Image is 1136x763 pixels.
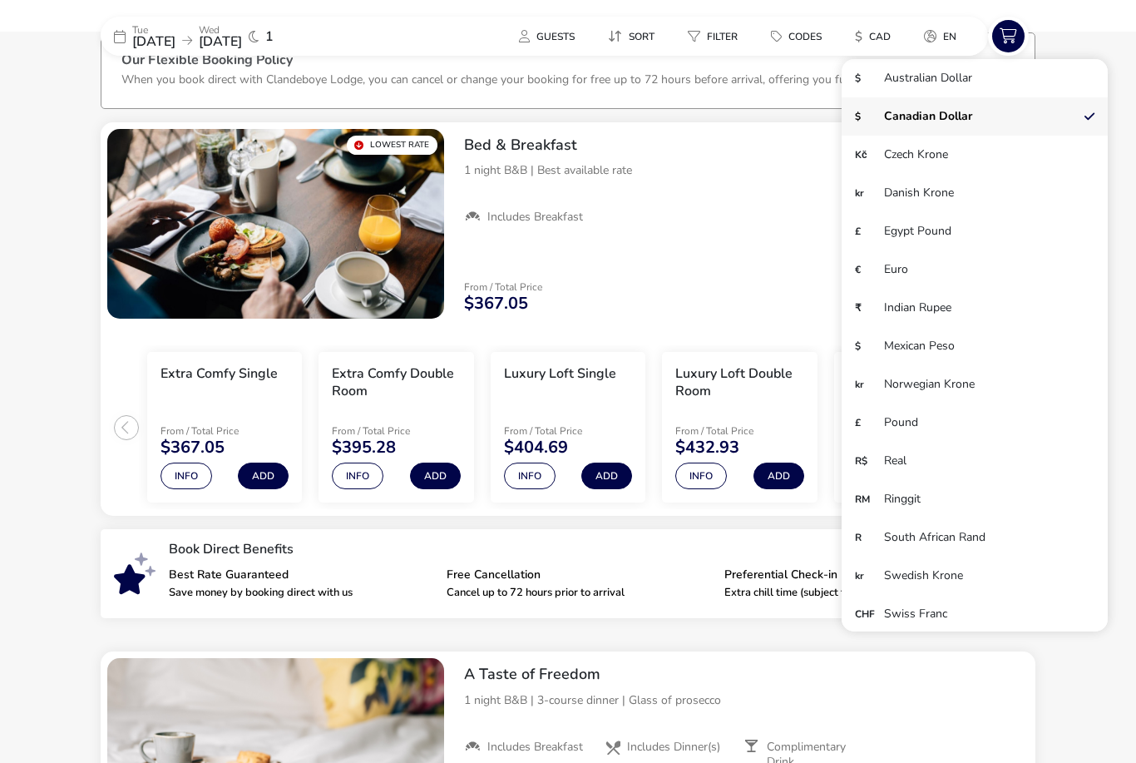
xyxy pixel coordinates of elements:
p: Save money by booking direct with us [169,587,433,598]
p: Cancel up to 72 hours prior to arrival [447,587,711,598]
button: Add [753,463,804,489]
naf-pibe-menu-bar-item: $CAD [842,24,911,48]
button: Filter [674,24,751,48]
span: CAD [869,30,891,43]
p: From / Total Price [504,426,632,436]
strong: ₹ [855,303,884,313]
swiper-slide: 2 / 5 [310,345,482,510]
span: Includes Breakfast [487,210,583,225]
p: From / Total Price [675,426,803,436]
button: Sort [595,24,668,48]
span: $367.05 [464,295,528,312]
span: $367.05 [161,439,225,456]
p: 1 night B&B | 3-course dinner | Glass of prosecco [464,691,1022,709]
naf-pibe-menu-bar-item: Sort [595,24,674,48]
li: ₹Indian Rupee [842,289,1108,327]
strong: $ [855,341,884,351]
button: Info [675,463,727,489]
button: Codes [758,24,835,48]
span: $395.28 [332,439,396,456]
naf-pibe-menu-bar-item: en [911,24,976,48]
li: $Mexican Peso [842,327,1108,365]
strong: € [855,265,884,275]
span: [DATE] [199,32,242,51]
span: Guests [536,30,575,43]
swiper-slide: 1 / 5 [139,345,310,510]
p: From / Total Price [161,426,289,436]
swiper-slide: 4 / 5 [654,345,825,510]
li: RMRinggit [842,480,1108,518]
button: en [911,24,970,48]
li: krSwedish Krone [842,557,1108,595]
swiper-slide: 5 / 5 [826,345,997,510]
strong: R [855,533,884,543]
naf-pibe-menu-bar-item: Guests [506,24,595,48]
div: Tue[DATE]Wed[DATE]1 [101,17,350,56]
p: From / Total Price [332,426,460,436]
strong: kr [855,571,884,581]
strong: $ [855,111,884,121]
button: Add [410,463,461,489]
span: Filter [707,30,738,43]
li: RSouth African Rand [842,518,1108,557]
p: 1 night B&B | Best available rate [464,161,1022,179]
p: Preferential Check-in [724,569,989,581]
swiper-slide: 1 / 1 [107,129,444,319]
strong: $ [855,73,884,83]
button: Info [504,463,556,489]
span: en [943,30,956,43]
span: Codes [788,30,822,43]
span: Includes Breakfast [487,740,583,755]
strong: £ [855,418,884,428]
h3: Extra Comfy Single [161,365,278,383]
p: Tue [132,25,175,35]
p: Extra chill time (subject to availability) [724,587,989,598]
li: krNorwegian Krone [842,365,1108,404]
button: Add [581,463,632,489]
p: Best Rate Guaranteed [169,569,433,581]
span: $404.69 [504,439,568,456]
strong: kr [855,379,884,389]
span: $432.93 [675,439,739,456]
button: Info [332,463,383,489]
h2: A Taste of Freedom [464,665,1022,684]
button: Info [161,463,212,489]
li: krDanish Krone [842,174,1108,212]
span: 1 [265,30,274,43]
p: Book Direct Benefits [169,543,1002,556]
strong: CHF [855,609,884,619]
button: Add [238,463,289,489]
strong: £ [855,226,884,236]
li: KčCzech Krone [842,136,1108,174]
li: $Australian Dollar [842,59,1108,97]
h2: Bed & Breakfast [464,136,1022,155]
p: From / Total Price [464,282,542,292]
li: £Pound [842,404,1108,442]
naf-pibe-menu-bar-item: Codes [758,24,842,48]
i: $ [855,28,862,45]
h3: Extra Comfy Double Room [332,365,460,400]
strong: Kč [855,150,884,160]
span: [DATE] [132,32,175,51]
h3: Luxury Loft Double Room [675,365,803,400]
li: £Egypt Pound [842,212,1108,250]
p: Wed [199,25,242,35]
p: When you book direct with Clandeboye Lodge, you can cancel or change your booking for free up to ... [121,72,904,87]
swiper-slide: 3 / 5 [482,345,654,510]
li: $Canadian Dollar [842,97,1108,136]
li: €Euro [842,250,1108,289]
strong: R$ [855,456,884,466]
span: Includes Dinner(s) [627,740,720,755]
strong: kr [855,188,884,198]
strong: RM [855,494,884,504]
span: Sort [629,30,654,43]
button: $CAD [842,24,904,48]
h3: Our Flexible Booking Policy [121,53,1015,71]
li: R$Real [842,442,1108,480]
div: Lowest Rate [347,136,437,155]
naf-pibe-menu-bar-item: Filter [674,24,758,48]
h3: Luxury Loft Single [504,365,616,383]
button: Guests [506,24,588,48]
div: Bed & Breakfast1 night B&B | Best available rateIncludes Breakfast [451,122,1035,239]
